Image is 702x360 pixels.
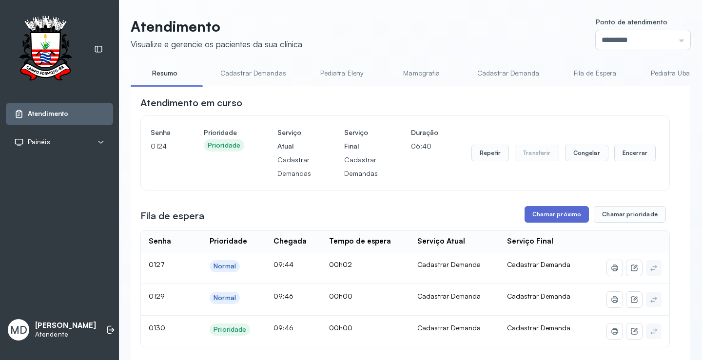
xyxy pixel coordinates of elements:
span: 09:44 [273,260,293,268]
span: Cadastrar Demanda [507,323,570,332]
a: Atendimento [14,109,105,119]
div: Prioridade [210,237,247,246]
p: 0124 [151,139,171,153]
p: [PERSON_NAME] [35,321,96,330]
button: Repetir [471,145,509,161]
span: 00h00 [329,292,352,300]
a: Resumo [131,65,199,81]
div: Serviço Atual [417,237,465,246]
div: Visualize e gerencie os pacientes da sua clínica [131,39,302,49]
span: Cadastrar Demanda [507,292,570,300]
div: Normal [214,262,236,270]
button: Chamar prioridade [594,206,666,223]
span: 00h00 [329,323,352,332]
span: 00h02 [329,260,352,268]
span: Cadastrar Demanda [507,260,570,268]
a: Fila de Espera [561,65,629,81]
span: Ponto de atendimento [596,18,667,26]
h3: Fila de espera [140,209,204,223]
span: 09:46 [273,323,293,332]
button: Transferir [515,145,559,161]
div: Senha [149,237,171,246]
span: 0127 [149,260,165,268]
div: Cadastrar Demanda [417,323,491,332]
p: Atendimento [131,18,302,35]
a: Mamografia [388,65,456,81]
p: Cadastrar Demandas [344,153,378,180]
h4: Serviço Final [344,126,378,153]
span: 0130 [149,323,165,332]
a: Cadastrar Demanda [468,65,549,81]
button: Chamar próximo [525,206,589,223]
h4: Prioridade [204,126,244,139]
h4: Serviço Atual [277,126,311,153]
span: 0129 [149,292,165,300]
h3: Atendimento em curso [140,96,242,110]
span: Atendimento [28,110,68,118]
button: Encerrar [614,145,656,161]
div: Cadastrar Demanda [417,292,491,301]
a: Cadastrar Demandas [211,65,296,81]
div: Tempo de espera [329,237,391,246]
div: Prioridade [214,325,246,334]
a: Pediatra Eleny [308,65,376,81]
h4: Senha [151,126,171,139]
span: Painéis [28,138,50,146]
div: Chegada [273,237,307,246]
p: Atendente [35,330,96,339]
div: Cadastrar Demanda [417,260,491,269]
div: Prioridade [208,141,240,150]
p: Cadastrar Demandas [277,153,311,180]
div: Normal [214,294,236,302]
div: Serviço Final [507,237,553,246]
button: Congelar [565,145,608,161]
p: 06:40 [411,139,438,153]
span: 09:46 [273,292,293,300]
h4: Duração [411,126,438,139]
img: Logotipo do estabelecimento [10,16,80,83]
